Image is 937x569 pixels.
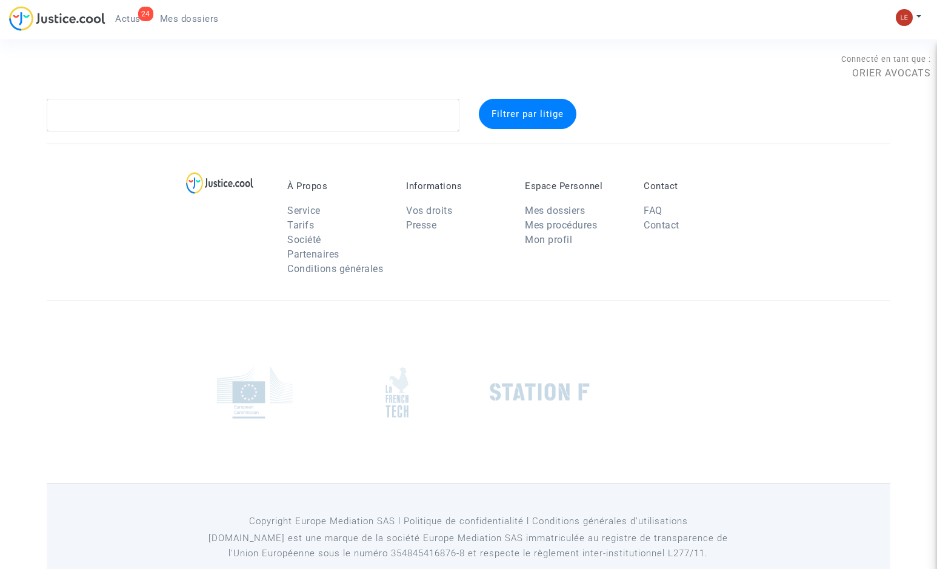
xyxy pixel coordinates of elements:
[644,181,744,191] p: Contact
[287,205,321,216] a: Service
[287,219,314,231] a: Tarifs
[525,234,572,245] a: Mon profil
[406,181,507,191] p: Informations
[160,13,219,24] span: Mes dossiers
[217,366,293,419] img: europe_commision.png
[138,7,153,21] div: 24
[9,6,105,31] img: jc-logo.svg
[287,248,339,260] a: Partenaires
[192,514,744,529] p: Copyright Europe Mediation SAS l Politique de confidentialité l Conditions générales d’utilisa...
[150,10,228,28] a: Mes dossiers
[287,234,321,245] a: Société
[644,205,662,216] a: FAQ
[385,367,408,418] img: french_tech.png
[192,531,744,561] p: [DOMAIN_NAME] est une marque de la société Europe Mediation SAS immatriculée au registre de tr...
[525,205,585,216] a: Mes dossiers
[525,181,625,191] p: Espace Personnel
[492,108,564,119] span: Filtrer par litige
[896,9,913,26] img: 7d989c7df380ac848c7da5f314e8ff03
[406,219,436,231] a: Presse
[105,10,150,28] a: 24Actus
[115,13,141,24] span: Actus
[287,181,388,191] p: À Propos
[525,219,597,231] a: Mes procédures
[841,55,931,64] span: Connecté en tant que :
[406,205,452,216] a: Vos droits
[186,172,253,194] img: logo-lg.svg
[490,383,590,401] img: stationf.png
[644,219,679,231] a: Contact
[287,263,383,275] a: Conditions générales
